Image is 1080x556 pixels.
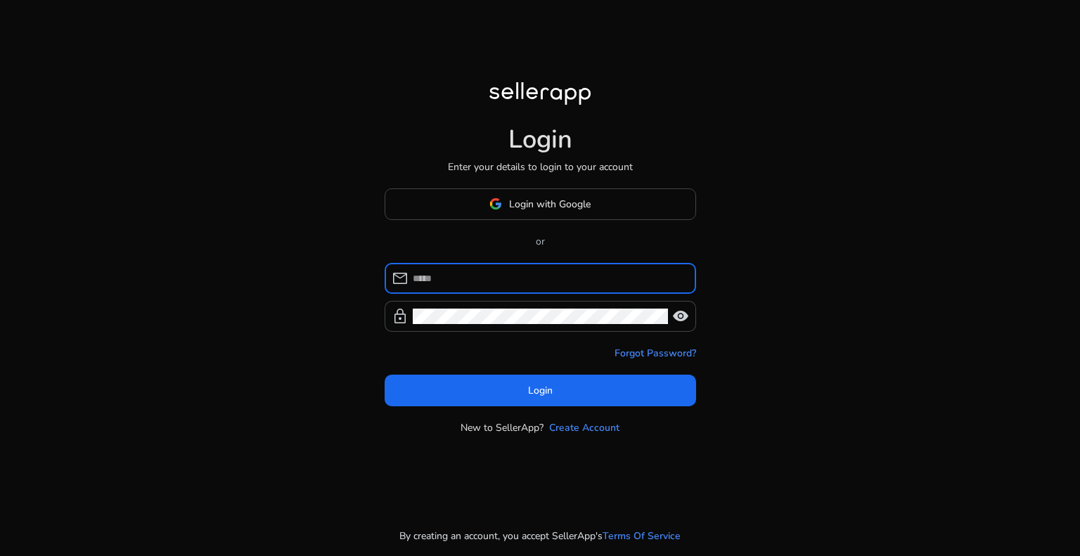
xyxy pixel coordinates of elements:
[489,198,502,210] img: google-logo.svg
[509,197,591,212] span: Login with Google
[528,383,553,398] span: Login
[508,124,572,155] h1: Login
[392,270,409,287] span: mail
[615,346,696,361] a: Forgot Password?
[385,375,696,406] button: Login
[672,308,689,325] span: visibility
[385,234,696,249] p: or
[461,420,544,435] p: New to SellerApp?
[392,308,409,325] span: lock
[385,188,696,220] button: Login with Google
[603,529,681,543] a: Terms Of Service
[549,420,619,435] a: Create Account
[448,160,633,174] p: Enter your details to login to your account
